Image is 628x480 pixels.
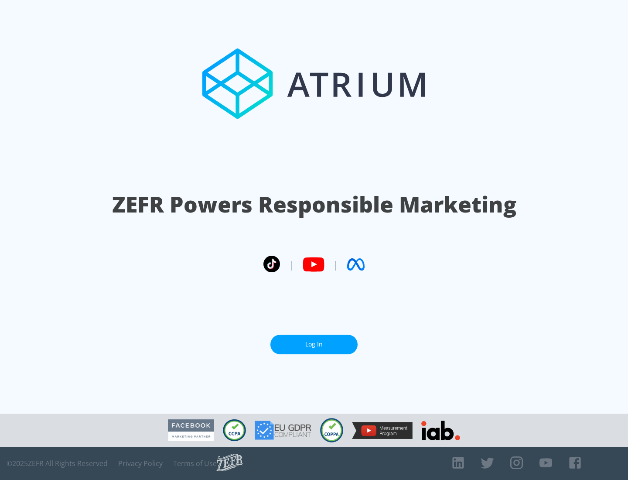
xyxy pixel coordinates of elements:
img: CCPA Compliant [223,419,246,441]
h1: ZEFR Powers Responsible Marketing [112,189,516,219]
span: | [289,258,294,271]
img: GDPR Compliant [255,421,311,440]
a: Privacy Policy [118,459,163,468]
span: © 2025 ZEFR All Rights Reserved [7,459,108,468]
img: Facebook Marketing Partner [168,419,214,442]
a: Log In [270,335,358,354]
img: COPPA Compliant [320,418,343,442]
img: IAB [421,421,460,440]
img: YouTube Measurement Program [352,422,413,439]
span: | [333,258,338,271]
a: Terms of Use [173,459,217,468]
